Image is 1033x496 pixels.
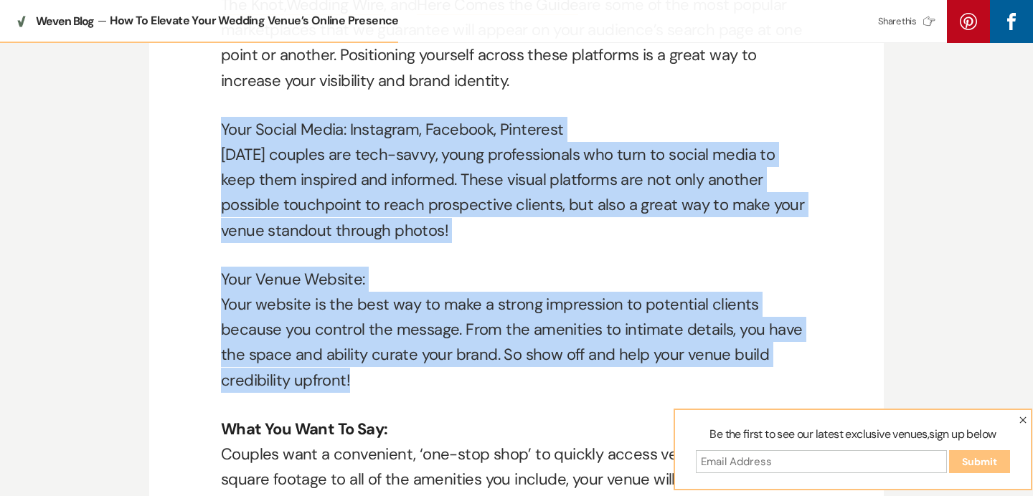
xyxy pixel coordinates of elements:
[949,450,1010,473] input: Submit
[36,15,94,28] span: Weven Blog
[14,14,94,29] a: Weven Blog
[221,419,387,439] strong: What You Want To Say:
[221,117,812,243] p: Your Social Media: Instagram, Facebook, Pinterest [DATE] couples are tech-savvy, young profession...
[98,16,106,27] span: —
[684,426,1022,450] label: Be the first to see our latest exclusive venues,
[110,14,857,29] div: How To Elevate Your Wedding Venue’s Online Presence
[696,450,947,473] input: Email Address
[14,14,29,29] img: Weven Blog icon
[221,267,812,393] p: Your Venue Website: Your website is the best way to make a strong impression to potential clients...
[878,15,940,28] div: Share this
[929,426,996,442] span: sign up below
